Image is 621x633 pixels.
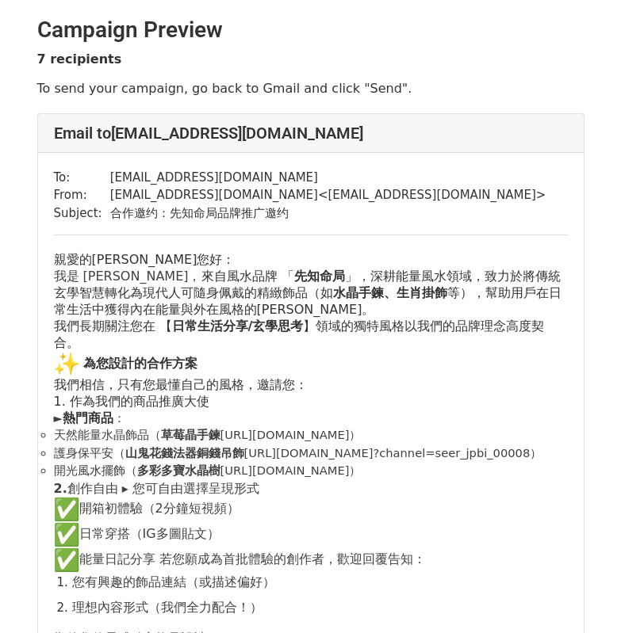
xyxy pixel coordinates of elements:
td: Subject: [54,204,110,223]
img: ✅ [54,547,79,573]
span: 開箱初體驗（2分鐘短視頻） [54,501,240,516]
td: [EMAIL_ADDRESS][DOMAIN_NAME] < [EMAIL_ADDRESS][DOMAIN_NAME] > [110,186,546,204]
img: ✅ [54,522,79,547]
p: To send your campaign, go back to Gmail and click "Send". [37,80,585,97]
a: [URL][DOMAIN_NAME] [220,428,350,442]
span: 多彩多寶水晶樹 [137,463,220,477]
span: 開光 [54,463,78,477]
a: [URL][DOMAIN_NAME] [220,463,350,478]
span: 理想內容形式（我們全力配合！） [72,600,263,615]
p: 1. 作為我們的商品推廣大使 [54,393,568,426]
p: 我們長期關注您在 【 】領域的獨特風格以我們的品牌理念高度契合。 [54,318,568,351]
span: 能量日記分享 若您願成為首批體驗的創作者，歡迎回覆告知： [54,551,426,566]
td: To: [54,169,110,187]
td: 合作邀约：先知命局品牌推广邀约 [110,204,546,223]
img: ✅ [54,497,79,522]
span: 日常穿搭（IG多圖貼文） [54,526,220,541]
span: 草莓晶手鍊 [161,428,220,441]
span: 創作自由 ▸ 您可自由選擇呈現形式 [67,481,259,496]
p: 我們相信，只有您最懂自己的風格，邀請您： [54,376,568,393]
span: ） [530,446,542,459]
strong: 7 recipients [37,51,122,67]
span: 護身保平安 [54,446,113,459]
span: [URL][DOMAIN_NAME] [220,463,350,477]
span: 水晶手鍊、生肖掛飾 [333,285,447,300]
td: [EMAIL_ADDRESS][DOMAIN_NAME] [110,169,546,187]
p: 親愛的[PERSON_NAME]您好： [54,251,568,268]
span: ） [349,463,361,477]
h2: Campaign Preview [37,17,585,44]
img: ✨ [54,351,79,376]
h4: Email to [EMAIL_ADDRESS][DOMAIN_NAME] [54,124,568,143]
span: 您有興趣的飾品連結（或描述偏好） [72,574,275,589]
span: （ [113,446,125,459]
span: ?channel=seer_jpbi_00008 [373,446,530,459]
b: 日常生活分享/玄學思考 [172,318,304,334]
span: ） [349,428,361,441]
span: 天然能量水晶飾品（ [54,428,161,441]
td: From: [54,186,110,204]
p: 來自風水品牌 「 」，深耕能量風水領域，致力於將傳統玄學智慧轉化為現代人可隨身佩戴的精緻飾品（如 等），幫助用戶在日常生活中獲得內在能量與外在風格的[PERSON_NAME]。 [54,268,568,318]
span: （ [125,463,137,477]
span: 我是 [PERSON_NAME]， [54,269,201,284]
a: [URL][DOMAIN_NAME] [244,446,374,460]
span: 為您設計的合作方案 [83,356,197,371]
span: 熱門商品 [63,410,113,425]
span: 2. [54,481,67,496]
span: ： [113,411,125,425]
span: ► [54,411,63,425]
span: [URL][DOMAIN_NAME] [244,446,374,459]
span: 山鬼花錢法器銅錢吊飾 [125,446,244,459]
div: 風水擺飾 [54,462,568,480]
span: 先知命局 [294,269,345,284]
a: ?channel=seer_jpbi_00008 [373,446,530,460]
